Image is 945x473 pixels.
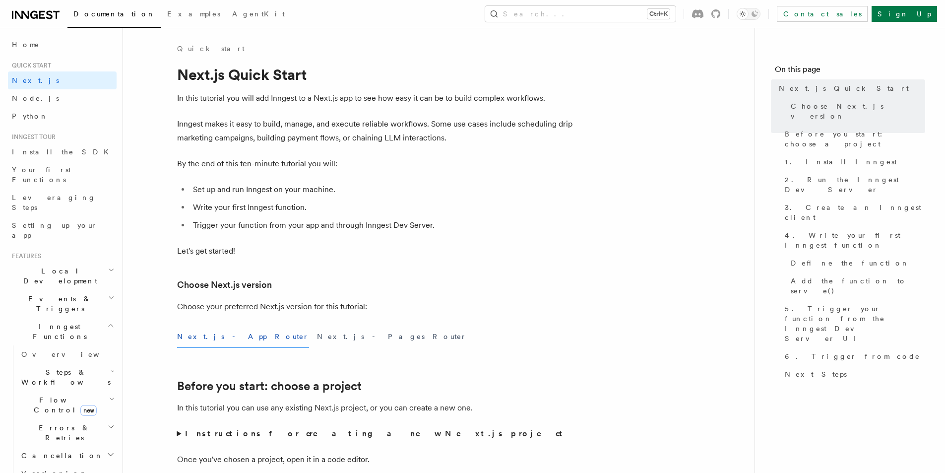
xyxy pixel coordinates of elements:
kbd: Ctrl+K [647,9,670,19]
a: AgentKit [226,3,291,27]
a: Node.js [8,89,117,107]
span: Define the function [791,258,909,268]
span: AgentKit [232,10,285,18]
h4: On this page [775,64,925,79]
a: Setting up your app [8,216,117,244]
p: Choose your preferred Next.js version for this tutorial: [177,300,574,314]
span: Add the function to serve() [791,276,925,296]
a: Next Steps [781,365,925,383]
a: 2. Run the Inngest Dev Server [781,171,925,199]
span: Next.js Quick Start [779,83,909,93]
span: Choose Next.js version [791,101,925,121]
button: Flow Controlnew [17,391,117,419]
li: Set up and run Inngest on your machine. [190,183,574,197]
a: Python [8,107,117,125]
span: 6. Trigger from code [785,351,920,361]
a: Home [8,36,117,54]
summary: Instructions for creating a new Next.js project [177,427,574,441]
a: Choose Next.js version [177,278,272,292]
a: Before you start: choose a project [781,125,925,153]
span: Cancellation [17,451,103,461]
span: 4. Write your first Inngest function [785,230,925,250]
span: 5. Trigger your function from the Inngest Dev Server UI [785,304,925,343]
a: Your first Functions [8,161,117,189]
span: Setting up your app [12,221,97,239]
span: Examples [167,10,220,18]
p: Inngest makes it easy to build, manage, and execute reliable workflows. Some use cases include sc... [177,117,574,145]
span: Quick start [8,62,51,69]
button: Inngest Functions [8,318,117,345]
p: In this tutorial you can use any existing Next.js project, or you can create a new one. [177,401,574,415]
span: Next Steps [785,369,847,379]
span: Leveraging Steps [12,194,96,211]
p: Let's get started! [177,244,574,258]
a: Before you start: choose a project [177,379,362,393]
span: Steps & Workflows [17,367,111,387]
a: Documentation [67,3,161,28]
a: Add the function to serve() [787,272,925,300]
a: Quick start [177,44,245,54]
a: Leveraging Steps [8,189,117,216]
span: Local Development [8,266,108,286]
span: Python [12,112,48,120]
span: Features [8,252,41,260]
li: Trigger your function from your app and through Inngest Dev Server. [190,218,574,232]
a: Install the SDK [8,143,117,161]
span: Install the SDK [12,148,115,156]
span: Your first Functions [12,166,71,184]
a: Overview [17,345,117,363]
p: Once you've chosen a project, open it in a code editor. [177,453,574,467]
span: Home [12,40,40,50]
li: Write your first Inngest function. [190,201,574,214]
p: In this tutorial you will add Inngest to a Next.js app to see how easy it can be to build complex... [177,91,574,105]
button: Toggle dark mode [737,8,760,20]
span: 1. Install Inngest [785,157,897,167]
span: new [80,405,97,416]
button: Local Development [8,262,117,290]
a: Contact sales [777,6,868,22]
span: Documentation [73,10,155,18]
a: Next.js [8,71,117,89]
a: 1. Install Inngest [781,153,925,171]
span: Flow Control [17,395,109,415]
span: Inngest tour [8,133,56,141]
a: Next.js Quick Start [775,79,925,97]
p: By the end of this ten-minute tutorial you will: [177,157,574,171]
span: Overview [21,350,124,358]
a: 5. Trigger your function from the Inngest Dev Server UI [781,300,925,347]
span: Events & Triggers [8,294,108,314]
span: 3. Create an Inngest client [785,203,925,222]
a: 4. Write your first Inngest function [781,226,925,254]
button: Next.js - Pages Router [317,326,467,348]
span: Errors & Retries [17,423,108,443]
button: Steps & Workflows [17,363,117,391]
strong: Instructions for creating a new Next.js project [185,429,567,438]
button: Search...Ctrl+K [485,6,676,22]
a: 3. Create an Inngest client [781,199,925,226]
a: Sign Up [872,6,937,22]
button: Errors & Retries [17,419,117,447]
button: Events & Triggers [8,290,117,318]
a: Examples [161,3,226,27]
button: Cancellation [17,447,117,465]
span: 2. Run the Inngest Dev Server [785,175,925,195]
button: Next.js - App Router [177,326,309,348]
span: Inngest Functions [8,322,107,341]
a: Choose Next.js version [787,97,925,125]
span: Node.js [12,94,59,102]
span: Before you start: choose a project [785,129,925,149]
span: Next.js [12,76,59,84]
a: 6. Trigger from code [781,347,925,365]
h1: Next.js Quick Start [177,66,574,83]
a: Define the function [787,254,925,272]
